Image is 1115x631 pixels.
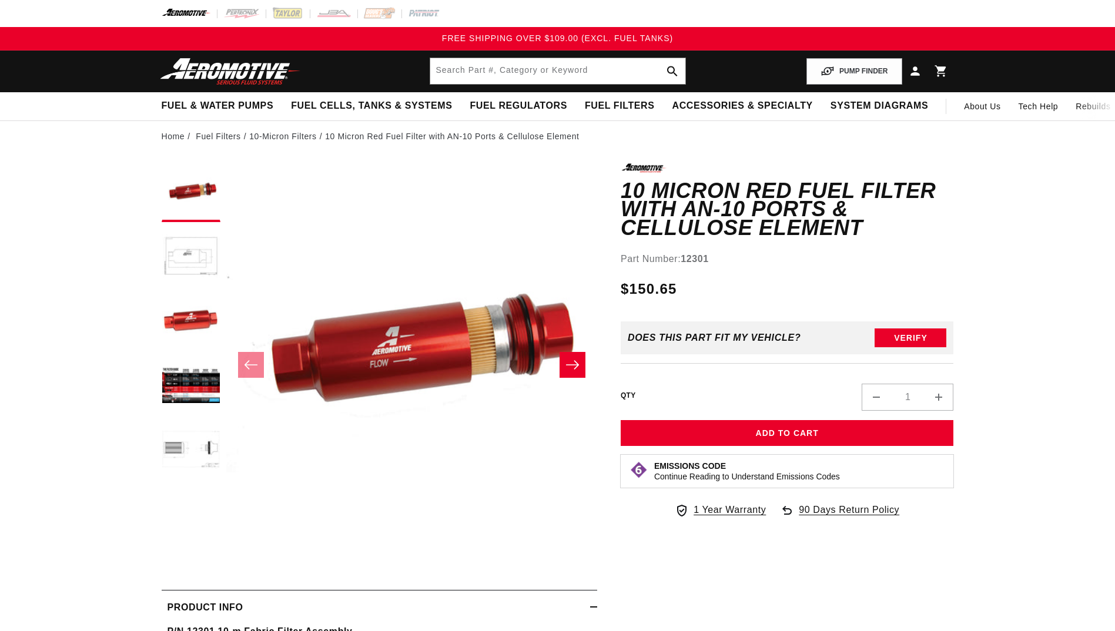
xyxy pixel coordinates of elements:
[621,278,677,300] span: $150.65
[1076,100,1110,113] span: Rebuilds
[560,352,585,378] button: Slide right
[162,293,220,351] button: Load image 3 in gallery view
[822,92,937,120] summary: System Diagrams
[162,100,274,112] span: Fuel & Water Pumps
[955,92,1009,120] a: About Us
[875,328,946,347] button: Verify
[1010,92,1067,120] summary: Tech Help
[654,471,840,482] p: Continue Reading to Understand Emissions Codes
[325,130,579,143] li: 10 Micron Red Fuel Filter with AN-10 Ports & Cellulose Element
[780,502,899,529] a: 90 Days Return Policy
[1019,100,1059,113] span: Tech Help
[694,502,766,518] span: 1 Year Warranty
[806,58,902,85] button: PUMP FINDER
[162,590,597,625] summary: Product Info
[621,420,954,447] button: Add to Cart
[585,100,655,112] span: Fuel Filters
[621,251,954,267] div: Part Number:
[196,130,240,143] a: Fuel Filters
[162,163,597,566] media-gallery: Gallery Viewer
[672,100,813,112] span: Accessories & Specialty
[162,130,954,143] nav: breadcrumbs
[162,357,220,416] button: Load image 4 in gallery view
[621,391,636,401] label: QTY
[681,254,709,264] strong: 12301
[654,461,726,471] strong: Emissions Code
[831,100,928,112] span: System Diagrams
[153,92,283,120] summary: Fuel & Water Pumps
[675,502,766,518] a: 1 Year Warranty
[162,163,220,222] button: Load image 1 in gallery view
[168,600,243,615] h2: Product Info
[654,461,840,482] button: Emissions CodeContinue Reading to Understand Emissions Codes
[630,461,648,479] img: Emissions code
[964,102,1000,111] span: About Us
[249,130,325,143] li: 10-Micron Filters
[291,100,452,112] span: Fuel Cells, Tanks & Systems
[576,92,664,120] summary: Fuel Filters
[162,228,220,287] button: Load image 2 in gallery view
[157,58,304,85] img: Aeromotive
[238,352,264,378] button: Slide left
[162,130,185,143] a: Home
[430,58,685,84] input: Search by Part Number, Category or Keyword
[162,422,220,481] button: Load image 5 in gallery view
[664,92,822,120] summary: Accessories & Specialty
[470,100,567,112] span: Fuel Regulators
[621,182,954,237] h1: 10 Micron Red Fuel Filter with AN-10 Ports & Cellulose Element
[461,92,575,120] summary: Fuel Regulators
[659,58,685,84] button: search button
[628,333,801,343] div: Does This part fit My vehicle?
[442,33,673,43] span: FREE SHIPPING OVER $109.00 (EXCL. FUEL TANKS)
[799,502,899,529] span: 90 Days Return Policy
[282,92,461,120] summary: Fuel Cells, Tanks & Systems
